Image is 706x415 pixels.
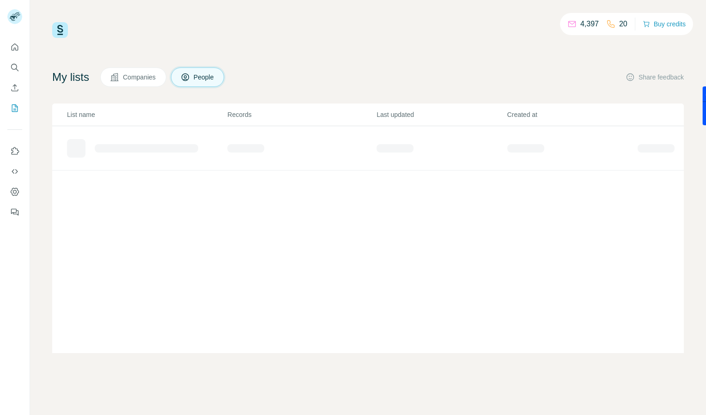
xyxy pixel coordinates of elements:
button: Share feedback [626,73,684,82]
button: Use Surfe on LinkedIn [7,143,22,159]
button: My lists [7,100,22,116]
p: List name [67,110,226,119]
button: Dashboard [7,183,22,200]
button: Search [7,59,22,76]
button: Use Surfe API [7,163,22,180]
span: Companies [123,73,157,82]
p: Records [227,110,376,119]
h4: My lists [52,70,89,85]
p: Created at [507,110,637,119]
p: 20 [619,18,627,30]
button: Quick start [7,39,22,55]
span: People [194,73,215,82]
button: Feedback [7,204,22,220]
img: Surfe Logo [52,22,68,38]
p: 4,397 [580,18,599,30]
button: Enrich CSV [7,79,22,96]
p: Last updated [377,110,506,119]
button: Buy credits [643,18,686,31]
